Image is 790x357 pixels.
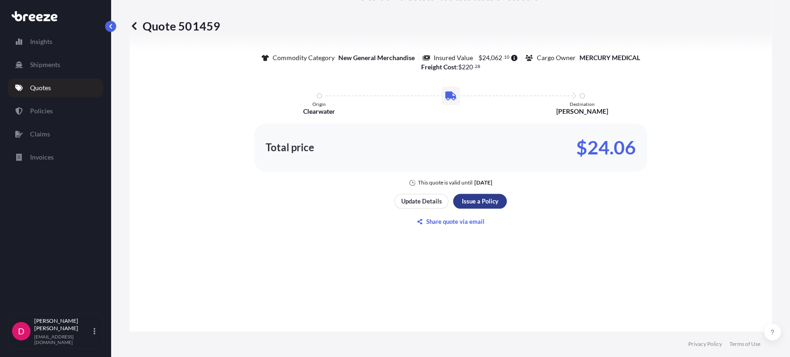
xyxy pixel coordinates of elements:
p: Shipments [30,60,60,69]
a: Claims [8,125,103,143]
p: $24.06 [576,140,636,155]
button: Issue a Policy [453,194,507,209]
p: Quote 501459 [130,18,220,33]
button: Share quote via email [394,214,507,229]
b: Freight Cost [421,63,456,71]
p: Quotes [30,83,51,92]
span: 220 [462,64,473,70]
p: MERCURY MEDICAL [579,53,640,62]
span: 24 [482,55,490,61]
span: $ [458,64,462,70]
button: Update Details [394,194,448,209]
a: Invoices [8,148,103,166]
a: Terms of Use [729,340,760,348]
p: Cargo Owner [536,53,575,62]
span: . [473,65,474,68]
a: Policies [8,102,103,120]
p: Share quote via email [426,217,485,226]
p: Clearwater [303,107,335,116]
p: Origin [312,101,326,107]
a: Shipments [8,55,103,74]
p: Insured Value [434,53,473,62]
span: , [490,55,491,61]
p: Destination [570,101,595,107]
span: . [503,55,504,59]
span: D [18,326,25,336]
p: This quote is valid until [418,179,473,186]
span: $ [479,55,482,61]
p: Invoices [30,153,54,162]
a: Privacy Policy [688,340,722,348]
a: Insights [8,32,103,51]
a: Quotes [8,79,103,97]
p: Total price [266,143,314,152]
p: [DATE] [474,179,492,186]
p: Claims [30,129,50,139]
span: 10 [504,55,509,59]
p: New General Merchandise [338,53,415,62]
span: 28 [474,65,480,68]
p: [EMAIL_ADDRESS][DOMAIN_NAME] [34,334,92,345]
p: Policies [30,106,53,116]
p: [PERSON_NAME] [PERSON_NAME] [34,317,92,332]
p: Update Details [401,197,442,206]
span: 062 [491,55,502,61]
p: Commodity Category [273,53,335,62]
p: [PERSON_NAME] [556,107,608,116]
p: Insights [30,37,52,46]
p: : [421,62,480,72]
p: Issue a Policy [462,197,498,206]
